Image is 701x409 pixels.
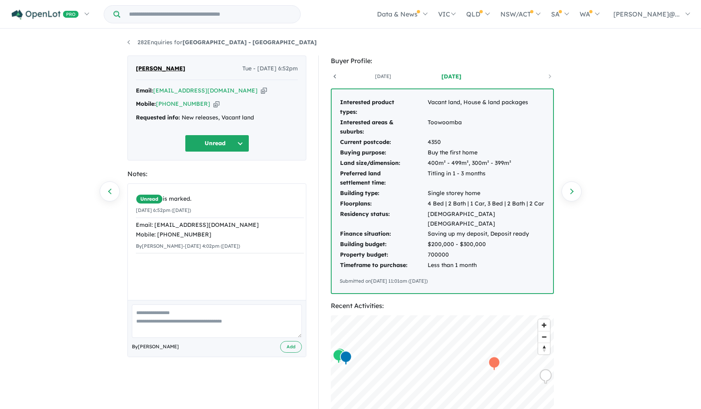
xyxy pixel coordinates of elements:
nav: breadcrumb [127,38,574,47]
div: Submitted on [DATE] 11:01am ([DATE]) [340,277,545,285]
input: Try estate name, suburb, builder or developer [122,6,299,23]
td: $200,000 - $300,000 [427,239,545,250]
td: Single storey home [427,188,545,199]
button: Zoom in [538,319,550,331]
td: Current postcode: [340,137,427,148]
span: [PERSON_NAME]@... [613,10,680,18]
td: Interested areas & suburbs: [340,117,427,138]
small: [DATE] 6:52pm ([DATE]) [136,207,191,213]
div: New releases, Vacant land [136,113,298,123]
button: Copy [261,86,267,95]
td: Residency status: [340,209,427,229]
td: Less than 1 month [427,260,545,271]
button: Copy [213,100,219,108]
td: 4350 [427,137,545,148]
button: Add [280,341,302,353]
a: [PHONE_NUMBER] [156,100,210,107]
button: Zoom out [538,331,550,343]
small: By [PERSON_NAME] - [DATE] 4:02pm ([DATE]) [136,243,240,249]
td: [DEMOGRAPHIC_DATA] [DEMOGRAPHIC_DATA] [427,209,545,229]
a: [DATE] [417,72,486,80]
td: 4 Bed | 2 Bath | 1 Car, 3 Bed | 2 Bath | 2 Car [427,199,545,209]
a: [EMAIL_ADDRESS][DOMAIN_NAME] [153,87,258,94]
span: Unread [136,194,163,204]
td: Land size/dimension: [340,158,427,169]
span: Tue - [DATE] 6:52pm [242,64,298,74]
div: Email: [EMAIL_ADDRESS][DOMAIN_NAME] Mobile: [PHONE_NUMBER] [136,220,304,240]
a: [DATE] [349,72,417,80]
td: Property budget: [340,250,427,260]
strong: Requested info: [136,114,180,121]
strong: Mobile: [136,100,156,107]
img: Openlot PRO Logo White [12,10,79,20]
span: [PERSON_NAME] [136,64,185,74]
td: Interested product types: [340,97,427,117]
td: Finance situation: [340,229,427,239]
button: Reset bearing to north [538,343,550,354]
td: Timeframe to purchase: [340,260,427,271]
div: Recent Activities: [331,300,554,311]
td: Building type: [340,188,427,199]
td: 400m² - 499m², 300m² - 399m² [427,158,545,169]
span: Reset bearing to north [538,343,550,354]
td: Toowoomba [427,117,545,138]
strong: Email: [136,87,153,94]
td: Building budget: [340,239,427,250]
td: Floorplans: [340,199,427,209]
td: Preferred land settlement time: [340,169,427,189]
td: Vacant land, House & land packages [427,97,545,117]
button: Unread [185,135,249,152]
a: 282Enquiries for[GEOGRAPHIC_DATA] - [GEOGRAPHIC_DATA] [127,39,317,46]
td: Titling in 1 - 3 months [427,169,545,189]
td: Buying purpose: [340,148,427,158]
td: Buy the first home [427,148,545,158]
span: By [PERSON_NAME] [132,343,179,351]
div: Map marker [488,356,500,371]
div: Map marker [334,347,346,362]
div: Notes: [127,169,306,179]
strong: [GEOGRAPHIC_DATA] - [GEOGRAPHIC_DATA] [182,39,317,46]
td: 700000 [427,250,545,260]
div: Map marker [540,369,552,384]
div: Buyer Profile: [331,55,554,66]
td: Saving up my deposit, Deposit ready [427,229,545,239]
div: is marked. [136,194,304,204]
div: Map marker [340,350,352,365]
div: Map marker [333,349,345,364]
